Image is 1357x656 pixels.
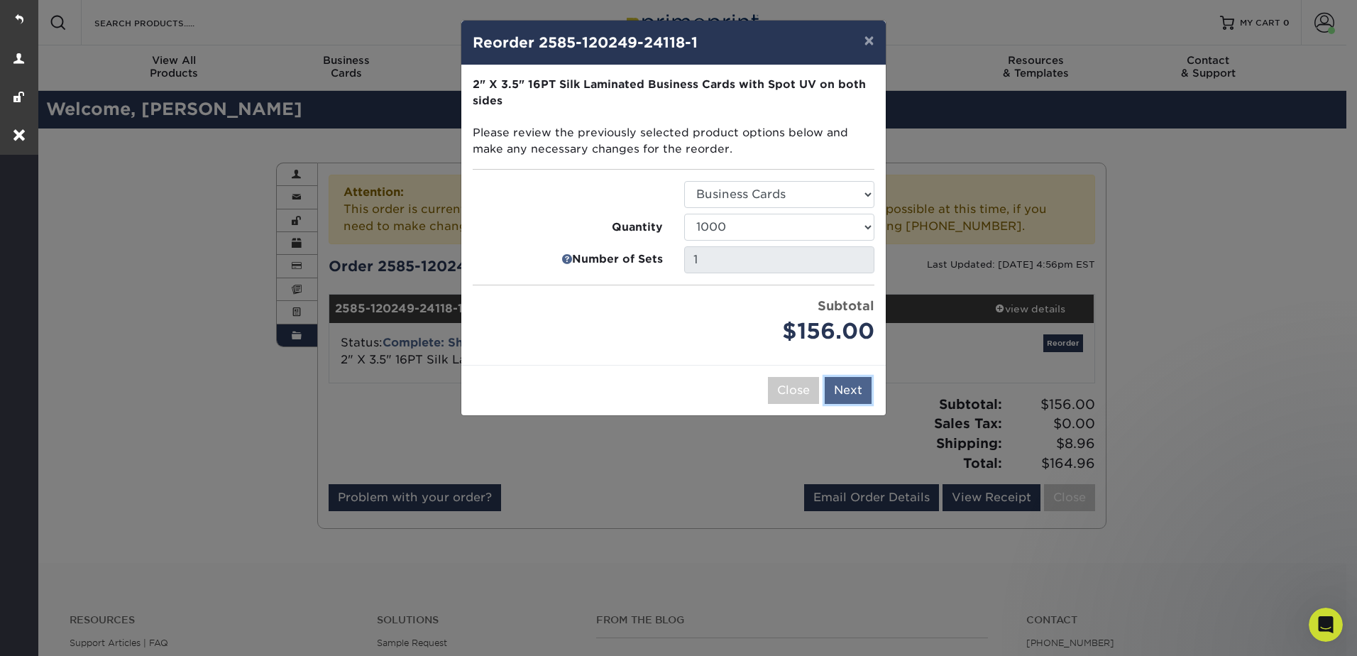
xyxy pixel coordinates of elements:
[612,219,663,236] strong: Quantity
[1309,608,1343,642] iframe: Intercom live chat
[473,77,874,158] p: Please review the previously selected product options below and make any necessary changes for th...
[818,298,874,313] strong: Subtotal
[572,252,663,268] strong: Number of Sets
[473,32,874,53] h4: Reorder 2585-120249-24118-1
[684,315,874,348] div: $156.00
[473,77,866,107] strong: 2" X 3.5" 16PT Silk Laminated Business Cards with Spot UV on both sides
[768,377,819,404] button: Close
[825,377,872,404] button: Next
[852,21,885,60] button: ×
